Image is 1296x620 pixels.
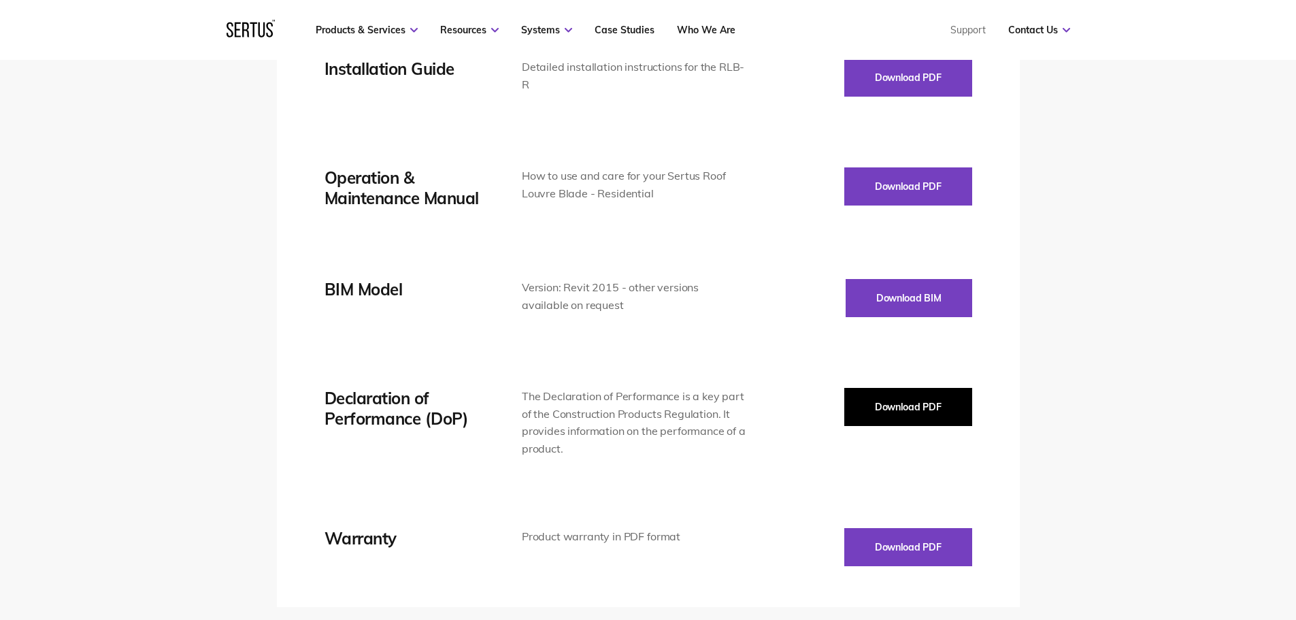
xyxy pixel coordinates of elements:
div: Product warranty in PDF format [522,528,747,546]
a: Products & Services [316,24,418,36]
div: Version: Revit 2015 - other versions available on request [522,279,747,314]
div: Installation Guide [325,59,481,79]
div: Operation & Maintenance Manual [325,167,481,208]
a: Case Studies [595,24,654,36]
a: Support [950,24,986,36]
a: Who We Are [677,24,735,36]
div: Warranty [325,528,481,549]
div: Detailed installation instructions for the RLB-R [522,59,747,93]
div: BIM Model [325,279,481,299]
div: How to use and care for your Sertus Roof Louvre Blade - Residential [522,167,747,202]
button: Download BIM [846,279,972,317]
a: Systems [521,24,572,36]
button: Download PDF [844,528,972,566]
button: Download PDF [844,59,972,97]
a: Resources [440,24,499,36]
button: Download PDF [844,388,972,426]
div: Declaration of Performance (DoP) [325,388,481,429]
div: The Declaration of Performance is a key part of the Construction Products Regulation. It provides... [522,388,747,457]
a: Contact Us [1008,24,1070,36]
button: Download PDF [844,167,972,206]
